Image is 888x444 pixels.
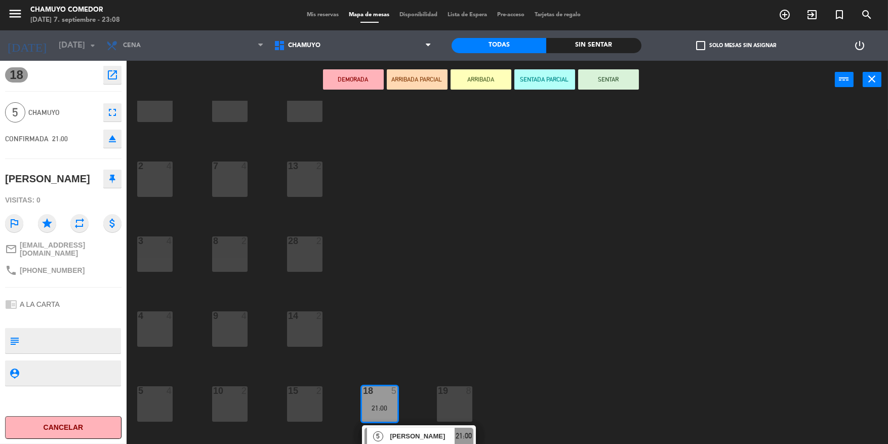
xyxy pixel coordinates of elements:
i: search [861,9,873,21]
span: [PHONE_NUMBER] [20,266,85,274]
div: Chamuyo Comedor [30,5,120,15]
div: 4 [167,311,173,320]
span: Mis reservas [302,12,344,18]
i: phone [5,264,17,276]
i: arrow_drop_down [87,39,99,52]
i: open_in_new [106,69,118,81]
span: A LA CARTA [20,300,60,308]
button: ARRIBADA [451,69,511,90]
i: mail_outline [5,243,17,255]
span: check_box_outline_blank [696,41,705,50]
i: repeat [70,214,89,232]
span: Lista de Espera [443,12,493,18]
span: 21:00 [52,135,68,143]
div: 3 [138,236,139,246]
div: 21:00 [362,405,397,412]
i: star [38,214,56,232]
a: mail_outline[EMAIL_ADDRESS][DOMAIN_NAME] [5,241,122,257]
button: ARRIBADA PARCIAL [387,69,448,90]
span: [EMAIL_ADDRESS][DOMAIN_NAME] [20,241,122,257]
span: Cena [123,42,141,49]
button: power_input [835,72,854,87]
button: eject [103,130,122,148]
span: 5 [373,431,383,441]
button: SENTADA PARCIAL [514,69,575,90]
div: 2 [316,386,322,395]
i: menu [8,6,23,21]
i: fullscreen [106,106,118,118]
i: add_circle_outline [779,9,791,21]
i: attach_money [103,214,122,232]
i: chrome_reader_mode [5,298,17,310]
div: Todas [452,38,546,53]
div: 7 [213,162,214,171]
span: Pre-acceso [493,12,530,18]
i: subject [9,335,20,346]
button: menu [8,6,23,25]
span: 18 [5,67,28,83]
span: Tarjetas de regalo [530,12,586,18]
span: 21:00 [456,430,472,442]
div: 10 [213,386,214,395]
div: Visitas: 0 [5,191,122,209]
i: outlined_flag [5,214,23,232]
div: 2 [316,236,322,246]
i: close [866,73,878,85]
i: exit_to_app [806,9,818,21]
div: 8 [213,236,214,246]
button: SENTAR [578,69,639,90]
div: [PERSON_NAME] [5,171,90,187]
button: fullscreen [103,103,122,122]
button: close [863,72,881,87]
div: 5 [138,386,139,395]
div: Sin sentar [546,38,641,53]
div: 4 [167,386,173,395]
div: 5 [391,386,397,395]
span: Chamuyo [28,107,98,118]
button: open_in_new [103,66,122,84]
button: DEMORADA [323,69,384,90]
i: person_pin [9,368,20,379]
div: 4 [241,162,248,171]
div: 2 [241,236,248,246]
div: 2 [316,162,322,171]
span: [PERSON_NAME] [390,431,455,441]
div: 4 [138,311,139,320]
span: Chamuyo [288,42,320,49]
div: 8 [466,386,472,395]
span: CONFIRMADA [5,135,49,143]
div: 2 [241,386,248,395]
i: eject [106,133,118,145]
label: Solo mesas sin asignar [696,41,776,50]
div: [DATE] 7. septiembre - 23:08 [30,15,120,25]
div: 2 [316,311,322,320]
div: 2 [138,162,139,171]
button: Cancelar [5,416,122,439]
div: 4 [241,311,248,320]
div: 4 [167,236,173,246]
i: power_input [838,73,851,85]
div: 9 [213,311,214,320]
span: 5 [5,102,25,123]
div: 4 [167,162,173,171]
span: Disponibilidad [395,12,443,18]
i: power_settings_new [854,39,866,52]
i: turned_in_not [833,9,845,21]
span: Mapa de mesas [344,12,395,18]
